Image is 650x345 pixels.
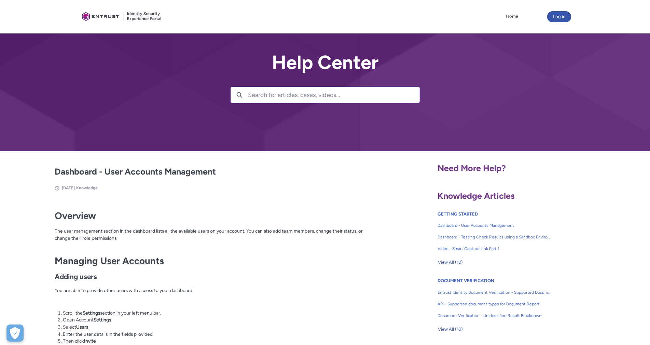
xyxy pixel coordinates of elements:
b: Settings [83,310,100,316]
b: Invite [84,338,96,344]
strong: Managing User Accounts [55,255,164,266]
span: Entrust Identity Document Verification - Supported Document type and size [438,289,551,295]
li: Enter the user details in the fields provided [63,331,378,338]
span: Need More Help? [438,163,506,173]
li: Open Account [63,316,378,323]
span: Dashboard - Testing Check Results using a Sandbox Environment [438,234,551,240]
b: Users [76,324,88,330]
div: Cookie Preferences [6,325,24,342]
li: Select [63,323,378,331]
h2: Dashboard - User Accounts Management [55,165,378,178]
p: You are able to provide other users with access to your dashboard. [55,287,378,294]
span: Knowledge Articles [438,191,515,201]
a: DOCUMENT VERIFICATION [438,278,494,283]
a: Dashboard - Testing Check Results using a Sandbox Environment [438,231,551,243]
span: Video - Smart Capture Link Part 1 [438,246,551,252]
b: Settings [94,317,111,322]
li: Then click [63,337,378,345]
span: Document Verification - Unidentified Result Breakdowns [438,313,551,319]
input: Search for articles, cases, videos... [248,87,419,103]
a: Document Verification - Unidentified Result Breakdowns [438,310,551,321]
a: API - Supported document types for Document Report [438,298,551,310]
button: Log in [547,11,571,22]
button: Search [231,87,248,103]
a: Home [504,11,520,22]
button: View All (10) [438,324,463,335]
span: [DATE] [62,185,75,190]
a: Entrust Identity Document Verification - Supported Document type and size [438,287,551,298]
span: Dashboard - User Accounts Management [438,222,551,229]
a: GETTING STARTED [438,211,478,217]
strong: Overview [55,210,96,221]
a: Dashboard - User Accounts Management [438,220,551,231]
button: View All (10) [438,257,463,268]
strong: Adding users [55,272,97,281]
li: Knowledge [76,185,98,191]
p: The user management section in the dashboard lists all the available users on your account. You c... [55,227,378,249]
li: Scroll the section in your left menu bar. [63,309,378,317]
h2: Help Center [231,52,420,73]
span: API - Supported document types for Document Report [438,301,551,307]
button: Open Preferences [6,325,24,342]
a: Video - Smart Capture Link Part 1 [438,243,551,254]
